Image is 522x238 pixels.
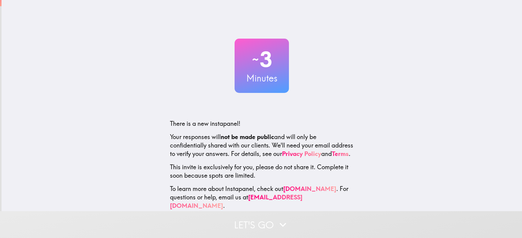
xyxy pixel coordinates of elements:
p: Your responses will and will only be confidentially shared with our clients. We'll need your emai... [170,133,354,158]
h3: Minutes [235,72,289,84]
p: To learn more about Instapanel, check out . For questions or help, email us at . [170,185,354,210]
a: [DOMAIN_NAME] [283,185,336,192]
span: ~ [251,50,260,68]
h2: 3 [235,47,289,72]
a: [EMAIL_ADDRESS][DOMAIN_NAME] [170,193,303,209]
span: There is a new instapanel! [170,120,240,127]
p: This invite is exclusively for you, please do not share it. Complete it soon because spots are li... [170,163,354,180]
b: not be made public [221,133,274,141]
a: Privacy Policy [282,150,321,157]
a: Terms [332,150,349,157]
